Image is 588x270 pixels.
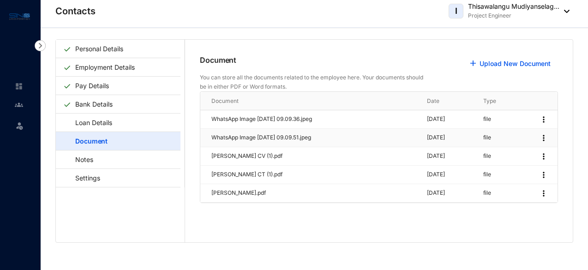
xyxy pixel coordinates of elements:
img: plus-blue.82faced185f92b6205e0ad2e478a7993.svg [470,60,476,66]
img: logo [9,11,30,22]
a: Loan Details [63,113,115,132]
a: Employment Details [72,58,138,77]
p: file [483,133,518,142]
p: file [483,170,518,179]
p: Contacts [55,5,96,18]
p: WhatsApp Image [DATE] 09.09.36.jpeg [211,115,416,124]
a: Pay Details [72,76,113,95]
img: more.27664ee4a8faa814348e188645a3c1fc.svg [539,133,548,143]
p: [PERSON_NAME] CT (1).pdf [211,170,416,179]
p: [DATE] [427,115,472,124]
span: I [455,7,457,15]
li: Contacts [7,96,30,114]
th: Document [200,92,416,110]
li: Home [7,77,30,96]
img: dropdown-black.8e83cc76930a90b1a4fdb6d089b7bf3a.svg [559,10,570,13]
p: [PERSON_NAME].pdf [211,189,416,198]
p: WhatsApp Image [DATE] 09.09.51.jpeg [211,133,416,142]
img: leave-unselected.2934df6273408c3f84d9.svg [15,121,24,130]
p: file [483,152,518,161]
p: [DATE] [427,133,472,142]
th: Type [472,92,518,110]
img: more.27664ee4a8faa814348e188645a3c1fc.svg [539,189,548,198]
a: Personal Details [72,39,127,58]
p: Thisawalangu Mudiyanselag... [468,2,559,11]
button: Upload New Document [463,54,558,73]
img: more.27664ee4a8faa814348e188645a3c1fc.svg [539,170,548,180]
p: You can store all the documents related to the employee here. Your documents should be in either ... [200,73,424,91]
img: more.27664ee4a8faa814348e188645a3c1fc.svg [539,152,548,161]
a: Upload New Document [480,60,551,67]
a: Document [63,132,111,150]
p: [DATE] [427,152,472,161]
p: file [483,115,518,124]
p: [PERSON_NAME] CV (1).pdf [211,152,416,161]
p: file [483,189,518,198]
img: home-unselected.a29eae3204392db15eaf.svg [15,82,23,90]
a: Settings [63,168,103,187]
p: Document [200,54,438,66]
a: Bank Details [72,95,116,114]
p: [DATE] [427,189,472,198]
img: nav-icon-right.af6afadce00d159da59955279c43614e.svg [35,40,46,51]
th: Date [416,92,472,110]
a: Notes [63,150,96,169]
p: Project Engineer [468,11,559,20]
img: more.27664ee4a8faa814348e188645a3c1fc.svg [539,115,548,124]
img: people-unselected.118708e94b43a90eceab.svg [15,101,23,109]
p: [DATE] [427,170,472,179]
